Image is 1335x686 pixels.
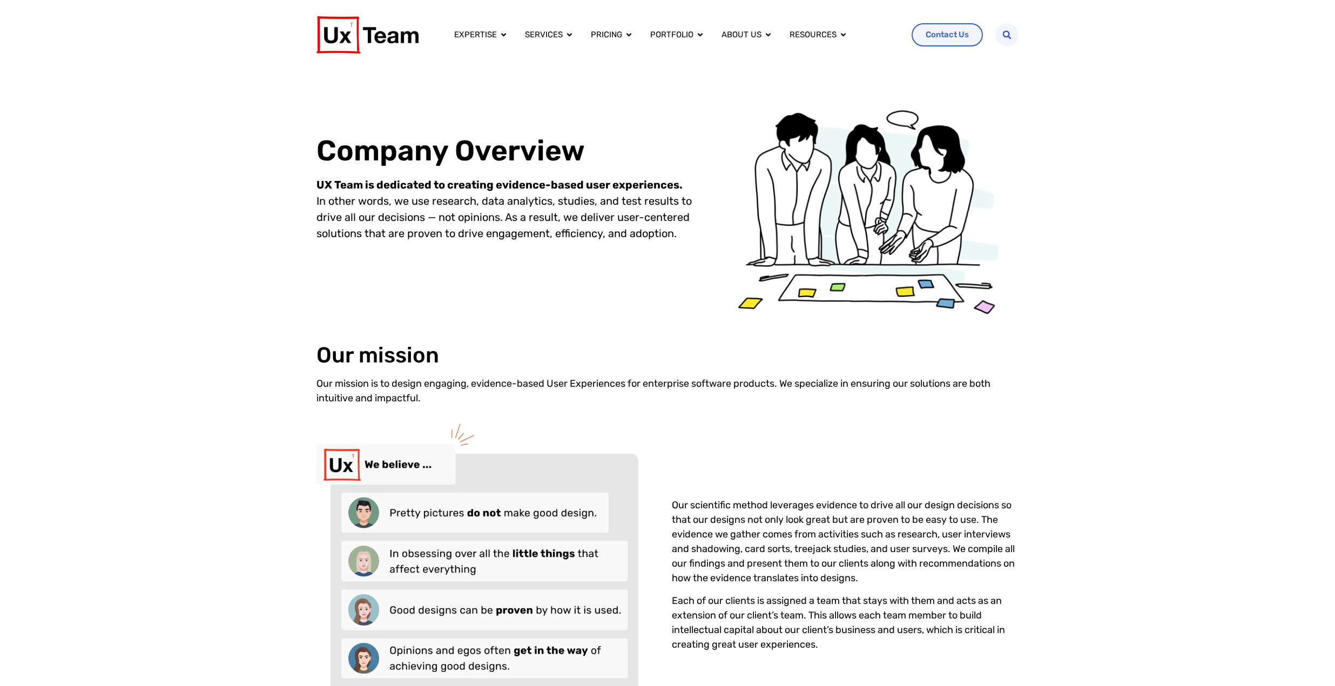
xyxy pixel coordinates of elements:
[1281,634,1335,686] iframe: Chat Widget
[446,24,904,45] nav: Menu
[912,23,983,46] a: Contact Us
[672,594,1019,652] p: Each of our clients is assigned a team that stays with them and acts as an extension of our clien...
[316,343,439,368] h2: Our mission
[591,29,622,41] a: Pricing
[926,31,969,39] span: Contact Us
[650,29,693,41] a: Portfolio
[316,376,1019,406] p: Our mission is to design engaging, evidence-based User Experiences for enterprise software produc...
[446,24,904,45] div: Menu Toggle
[722,29,761,41] a: About us
[316,177,703,241] p: In other words, we use research, data analytics, studies, and test results to drive all our decis...
[672,498,1019,586] p: Our scientific method leverages evidence to drive all our design decisions so that our designs no...
[525,29,563,41] a: Services
[454,29,497,41] a: Expertise
[790,29,837,41] a: Resources
[316,16,419,53] img: UX Team Logo
[316,178,683,191] strong: UX Team is dedicated to creating evidence-based user experiences.
[316,133,703,168] h1: Company Overview
[995,23,1019,46] div: Search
